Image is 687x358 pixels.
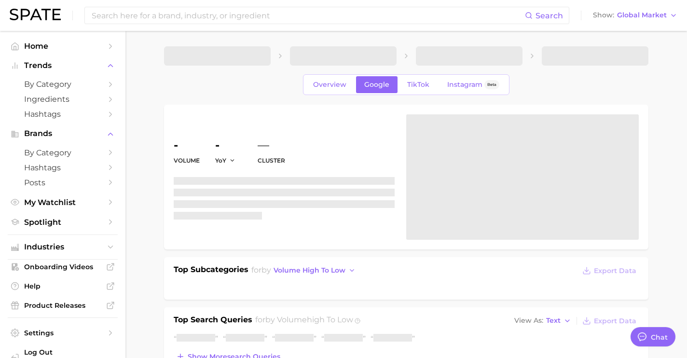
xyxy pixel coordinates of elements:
[215,156,236,165] button: YoY
[512,315,574,327] button: View AsText
[255,314,353,328] h2: for by Volume
[8,175,118,190] a: Posts
[24,110,101,119] span: Hashtags
[24,178,101,187] span: Posts
[8,195,118,210] a: My Watchlist
[8,298,118,313] a: Product Releases
[251,265,358,275] span: for by
[356,76,398,93] a: Google
[24,163,101,172] span: Hashtags
[174,264,248,278] h1: Top Subcategories
[8,39,118,54] a: Home
[8,126,118,141] button: Brands
[399,76,438,93] a: TikTok
[24,61,101,70] span: Trends
[591,9,680,22] button: ShowGlobal Market
[580,264,639,277] button: Export Data
[24,243,101,251] span: Industries
[258,139,269,151] span: —
[24,348,110,357] span: Log Out
[24,198,101,207] span: My Watchlist
[8,215,118,230] a: Spotlight
[174,314,252,328] h1: Top Search Queries
[24,301,101,310] span: Product Releases
[594,317,636,325] span: Export Data
[91,7,525,24] input: Search here for a brand, industry, or ingredient
[8,326,118,340] a: Settings
[536,11,563,20] span: Search
[407,81,429,89] span: TikTok
[258,155,285,166] dt: cluster
[271,264,358,277] button: volume high to low
[439,76,508,93] a: InstagramBeta
[215,156,226,165] span: YoY
[546,318,561,323] span: Text
[8,279,118,293] a: Help
[215,139,242,151] dd: -
[24,41,101,51] span: Home
[24,262,101,271] span: Onboarding Videos
[8,77,118,92] a: by Category
[487,81,496,89] span: Beta
[514,318,543,323] span: View As
[174,155,200,166] dt: volume
[594,267,636,275] span: Export Data
[8,260,118,274] a: Onboarding Videos
[24,129,101,138] span: Brands
[274,266,345,275] span: volume high to low
[8,58,118,73] button: Trends
[24,282,101,290] span: Help
[447,81,482,89] span: Instagram
[593,13,614,18] span: Show
[364,81,389,89] span: Google
[305,76,355,93] a: Overview
[313,81,346,89] span: Overview
[24,148,101,157] span: by Category
[24,218,101,227] span: Spotlight
[8,145,118,160] a: by Category
[24,80,101,89] span: by Category
[174,139,200,151] dd: -
[8,160,118,175] a: Hashtags
[10,9,61,20] img: SPATE
[617,13,667,18] span: Global Market
[580,314,639,328] button: Export Data
[307,315,353,324] span: high to low
[24,329,101,337] span: Settings
[8,107,118,122] a: Hashtags
[24,95,101,104] span: Ingredients
[8,92,118,107] a: Ingredients
[8,240,118,254] button: Industries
